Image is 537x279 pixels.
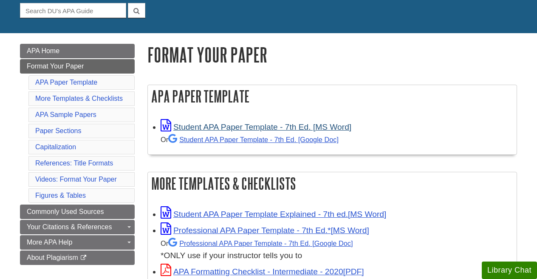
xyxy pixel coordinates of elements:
span: Commonly Used Sources [27,208,104,215]
a: APA Sample Papers [35,111,96,118]
input: Search DU's APA Guide [20,3,126,18]
i: This link opens in a new window [80,255,87,261]
div: Guide Page Menu [20,44,135,265]
a: Link opens in new window [161,226,369,235]
a: Commonly Used Sources [20,205,135,219]
small: Or [161,136,339,143]
a: Format Your Paper [20,59,135,74]
span: About Plagiarism [27,254,78,261]
a: Your Citations & References [20,220,135,234]
a: Link opens in new window [161,210,386,219]
span: Format Your Paper [27,63,84,70]
a: More APA Help [20,235,135,250]
a: APA Home [20,44,135,58]
a: Student APA Paper Template - 7th Ed. [Google Doc] [168,136,339,143]
a: About Plagiarism [20,251,135,265]
a: Link opens in new window [161,122,351,131]
a: Capitalization [35,143,76,151]
small: Or [161,239,353,247]
a: Videos: Format Your Paper [35,176,117,183]
h2: More Templates & Checklists [148,172,517,195]
a: Professional APA Paper Template - 7th Ed. [168,239,353,247]
a: APA Paper Template [35,79,97,86]
a: Paper Sections [35,127,82,134]
span: Your Citations & References [27,223,112,231]
h2: APA Paper Template [148,85,517,108]
div: *ONLY use if your instructor tells you to [161,237,512,262]
h1: Format Your Paper [147,44,517,65]
a: Figures & Tables [35,192,86,199]
span: More APA Help [27,239,72,246]
a: More Templates & Checklists [35,95,123,102]
a: References: Title Formats [35,159,113,167]
button: Library Chat [482,262,537,279]
a: Link opens in new window [161,267,364,276]
span: APA Home [27,47,59,54]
